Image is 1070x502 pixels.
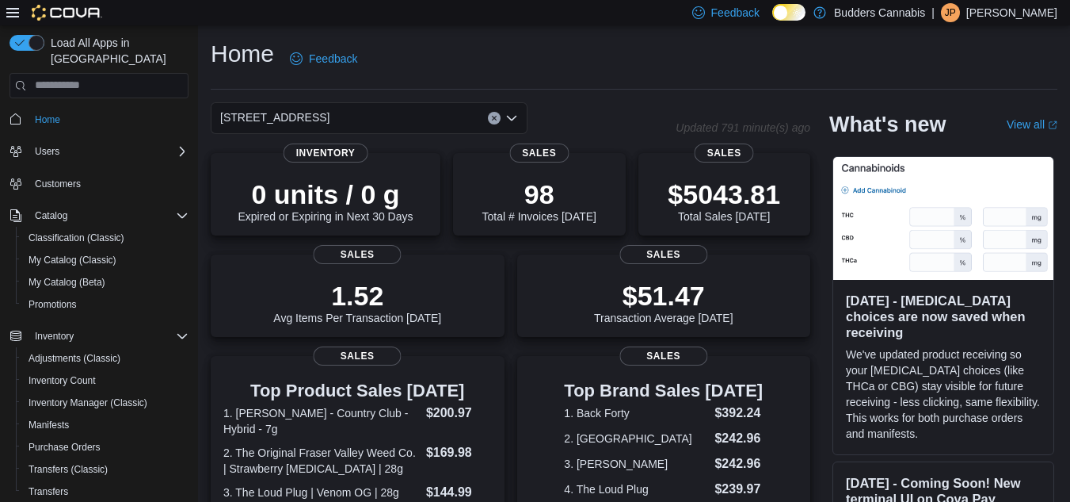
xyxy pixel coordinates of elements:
[273,280,441,324] div: Avg Items Per Transaction [DATE]
[29,352,120,365] span: Adjustments (Classic)
[22,273,188,292] span: My Catalog (Beta)
[22,438,107,457] a: Purchase Orders
[16,436,195,458] button: Purchase Orders
[238,178,413,223] div: Expired or Expiring in Next 30 Days
[22,416,75,435] a: Manifests
[29,463,108,476] span: Transfers (Classic)
[16,271,195,293] button: My Catalog (Beta)
[29,174,188,194] span: Customers
[482,178,596,210] p: 98
[29,397,147,409] span: Inventory Manager (Classic)
[846,347,1041,442] p: We've updated product receiving so your [MEDICAL_DATA] choices (like THCa or CBG) stay visible fo...
[564,405,708,421] dt: 1. Back Forty
[22,228,188,247] span: Classification (Classic)
[22,393,154,412] a: Inventory Manager (Classic)
[714,429,763,448] dd: $242.96
[931,3,935,22] p: |
[941,3,960,22] div: Jessica Patterson
[564,456,708,472] dt: 3. [PERSON_NAME]
[22,295,83,314] a: Promotions
[966,3,1057,22] p: [PERSON_NAME]
[22,371,102,390] a: Inventory Count
[29,206,74,225] button: Catalog
[564,431,708,446] dt: 2. [GEOGRAPHIC_DATA]
[29,142,188,161] span: Users
[29,419,69,431] span: Manifests
[29,327,80,346] button: Inventory
[223,381,492,400] h3: Top Product Sales [DATE]
[22,273,112,292] a: My Catalog (Beta)
[3,325,195,347] button: Inventory
[619,245,707,264] span: Sales
[284,43,364,75] a: Feedback
[314,347,402,366] span: Sales
[238,178,413,210] p: 0 units / 0 g
[711,5,760,21] span: Feedback
[22,460,188,479] span: Transfers (Classic)
[564,381,763,400] h3: Top Brand Sales [DATE]
[29,276,105,289] span: My Catalog (Beta)
[22,251,123,270] a: My Catalog (Classic)
[695,144,754,163] span: Sales
[29,485,68,498] span: Transfers
[22,228,131,247] a: Classification (Classic)
[22,460,114,479] a: Transfers (Classic)
[16,370,195,392] button: Inventory Count
[22,416,188,435] span: Manifests
[829,112,946,137] h2: What's new
[1007,118,1057,131] a: View allExternal link
[220,108,329,127] span: [STREET_ADDRESS]
[509,144,569,163] span: Sales
[22,438,188,457] span: Purchase Orders
[564,481,708,497] dt: 4. The Loud Plug
[22,349,127,368] a: Adjustments (Classic)
[29,109,188,129] span: Home
[29,374,96,387] span: Inventory Count
[16,458,195,481] button: Transfers (Classic)
[309,51,357,67] span: Feedback
[714,454,763,473] dd: $242.96
[29,327,188,346] span: Inventory
[223,485,420,500] dt: 3. The Loud Plug | Venom OG | 28g
[1048,121,1057,130] svg: External link
[44,35,188,67] span: Load All Apps in [GEOGRAPHIC_DATA]
[3,172,195,195] button: Customers
[32,5,102,21] img: Cova
[16,347,195,370] button: Adjustments (Classic)
[945,3,956,22] span: JP
[35,113,60,126] span: Home
[35,209,67,222] span: Catalog
[714,404,763,423] dd: $392.24
[29,232,124,244] span: Classification (Classic)
[22,482,188,501] span: Transfers
[211,38,274,70] h1: Home
[273,280,441,312] p: 1.52
[35,178,81,190] span: Customers
[714,480,763,499] dd: $239.97
[29,298,77,311] span: Promotions
[594,280,733,312] p: $51.47
[482,178,596,223] div: Total # Invoices [DATE]
[29,174,87,194] a: Customers
[426,404,492,423] dd: $200.97
[846,293,1041,340] h3: [DATE] - [MEDICAL_DATA] choices are now saved when receiving
[29,110,67,129] a: Home
[29,441,101,454] span: Purchase Orders
[22,349,188,368] span: Adjustments (Classic)
[16,392,195,414] button: Inventory Manager (Classic)
[488,112,501,125] button: Clear input
[676,121,810,134] p: Updated 791 minute(s) ago
[223,405,420,437] dt: 1. [PERSON_NAME] - Country Club - Hybrid - 7g
[594,280,733,324] div: Transaction Average [DATE]
[16,293,195,316] button: Promotions
[16,414,195,436] button: Manifests
[3,205,195,227] button: Catalog
[3,108,195,131] button: Home
[314,245,402,264] span: Sales
[22,482,74,501] a: Transfers
[426,483,492,502] dd: $144.99
[35,145,59,158] span: Users
[22,393,188,412] span: Inventory Manager (Classic)
[16,249,195,271] button: My Catalog (Classic)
